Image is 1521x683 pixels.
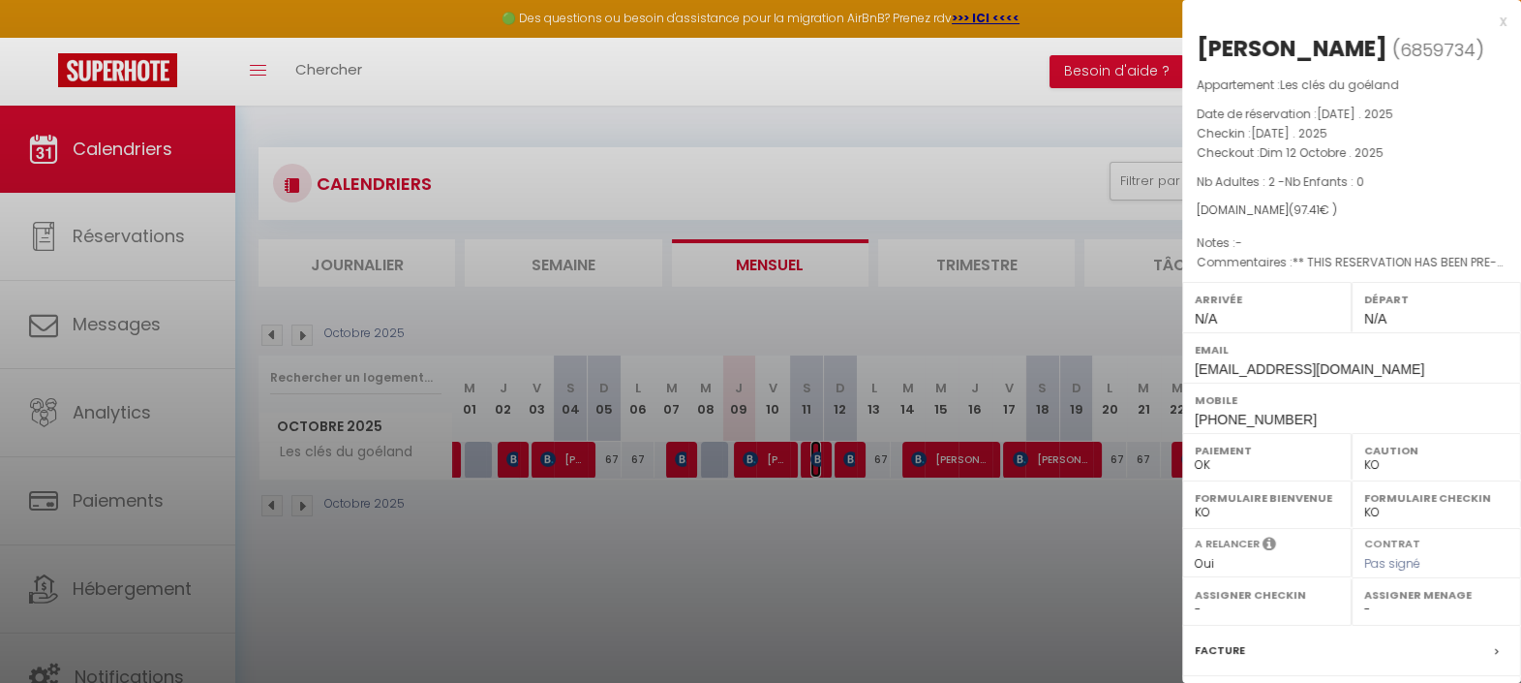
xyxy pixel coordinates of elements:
p: Checkin : [1197,124,1506,143]
label: A relancer [1195,536,1260,552]
span: Dim 12 Octobre . 2025 [1260,144,1384,161]
span: [PHONE_NUMBER] [1195,412,1317,427]
label: Email [1195,340,1508,359]
span: Pas signé [1364,555,1420,572]
label: Départ [1364,290,1508,309]
p: Date de réservation : [1197,105,1506,124]
span: ( € ) [1289,202,1337,218]
span: - [1235,234,1242,251]
label: Contrat [1364,536,1420,548]
span: Nb Adultes : 2 - [1197,173,1364,190]
p: Commentaires : [1197,253,1506,272]
span: [EMAIL_ADDRESS][DOMAIN_NAME] [1195,361,1424,377]
div: [PERSON_NAME] [1197,33,1387,64]
span: Nb Enfants : 0 [1285,173,1364,190]
span: 6859734 [1400,38,1475,62]
span: N/A [1364,311,1386,326]
label: Caution [1364,441,1508,460]
i: Sélectionner OUI si vous souhaiter envoyer les séquences de messages post-checkout [1262,536,1276,557]
label: Mobile [1195,390,1508,410]
span: 97.41 [1293,202,1320,218]
p: Notes : [1197,233,1506,253]
p: Appartement : [1197,76,1506,95]
label: Assigner Checkin [1195,585,1339,605]
span: N/A [1195,311,1217,326]
span: [DATE] . 2025 [1251,125,1327,141]
div: [DOMAIN_NAME] [1197,202,1506,220]
label: Facture [1195,640,1245,661]
label: Paiement [1195,441,1339,460]
span: [DATE] . 2025 [1317,106,1393,122]
div: x [1182,10,1506,33]
label: Arrivée [1195,290,1339,309]
label: Formulaire Checkin [1364,488,1508,508]
label: Formulaire Bienvenue [1195,488,1339,508]
span: Les clés du goéland [1280,77,1399,93]
span: ( ) [1392,36,1484,63]
p: Checkout : [1197,143,1506,163]
label: Assigner Menage [1364,585,1508,605]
